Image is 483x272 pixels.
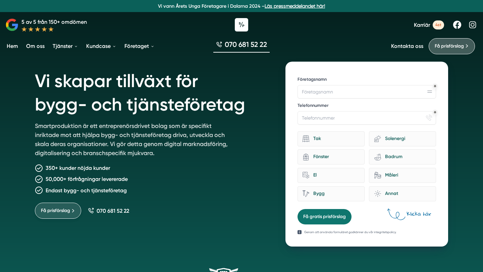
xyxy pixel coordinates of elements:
[46,186,127,195] p: Endast bygg- och tjänsteföretag
[298,85,436,98] input: Företagsnamn
[298,111,436,125] input: Telefonnummer
[434,85,436,87] div: Obligatoriskt
[46,164,110,172] p: 350+ kunder nöjda kunder
[225,40,267,49] span: 070 681 52 22
[85,38,118,55] a: Kundcase
[25,38,46,55] a: Om oss
[391,43,423,49] a: Kontakta oss
[35,62,269,122] h1: Vi skapar tillväxt för bygg- och tjänsteföretag
[414,20,444,29] a: Karriär 4st
[304,230,396,234] p: Genom att använda formuläret godkänner du vår integritetspolicy.
[97,208,129,214] span: 070 681 52 22
[213,40,270,53] a: 070 681 52 22
[298,76,436,84] label: Företagsnamn
[429,38,475,54] a: Få prisförslag
[265,3,325,9] a: Läs pressmeddelandet här!
[46,175,128,183] p: 50,000+ förfrågningar levererade
[35,203,81,219] a: Få prisförslag
[123,38,156,55] a: Företaget
[434,111,436,114] div: Obligatoriskt
[414,22,430,28] span: Karriär
[35,122,228,160] p: Smartproduktion är ett entreprenörsdrivet bolag som är specifikt inriktade mot att hjälpa bygg- o...
[298,103,436,110] label: Telefonnummer
[298,209,352,224] button: Få gratis prisförslag
[433,20,444,29] span: 4st
[41,207,70,214] span: Få prisförslag
[435,43,464,50] span: Få prisförslag
[88,208,129,214] a: 070 681 52 22
[5,38,19,55] a: Hem
[3,3,480,9] p: Vi vann Årets Unga Företagare i Dalarna 2024 –
[51,38,79,55] a: Tjänster
[21,18,87,26] p: 5 av 5 från 150+ omdömen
